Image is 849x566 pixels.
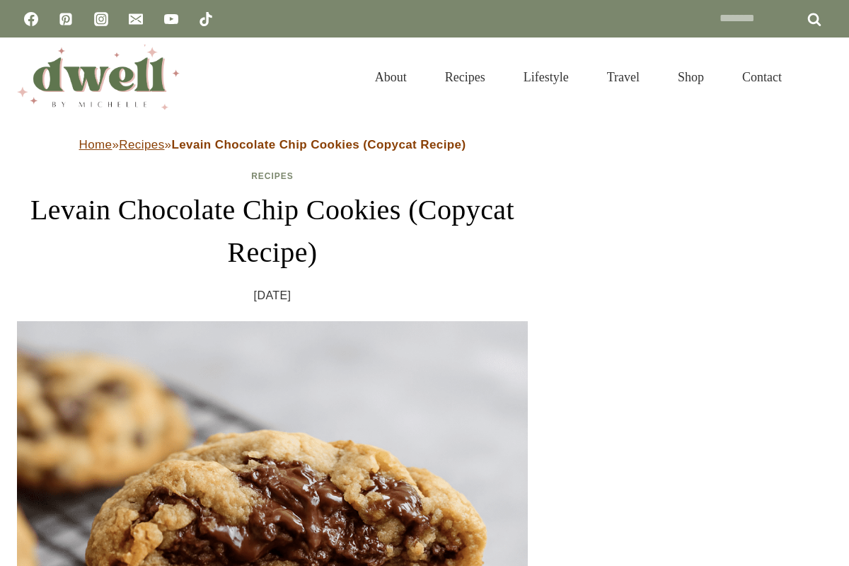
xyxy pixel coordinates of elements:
a: Pinterest [52,5,80,33]
img: DWELL by michelle [17,45,180,110]
a: Lifestyle [504,52,588,102]
a: Contact [723,52,801,102]
a: Facebook [17,5,45,33]
a: Shop [659,52,723,102]
button: View Search Form [808,65,832,89]
a: YouTube [157,5,185,33]
a: About [356,52,426,102]
a: Recipes [119,138,164,151]
a: Home [79,138,112,151]
time: [DATE] [254,285,291,306]
a: Recipes [426,52,504,102]
a: Recipes [251,171,294,181]
a: TikTok [192,5,220,33]
nav: Primary Navigation [356,52,801,102]
a: Travel [588,52,659,102]
span: » » [79,138,466,151]
h1: Levain Chocolate Chip Cookies (Copycat Recipe) [17,189,528,274]
strong: Levain Chocolate Chip Cookies (Copycat Recipe) [171,138,466,151]
a: Instagram [87,5,115,33]
a: Email [122,5,150,33]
